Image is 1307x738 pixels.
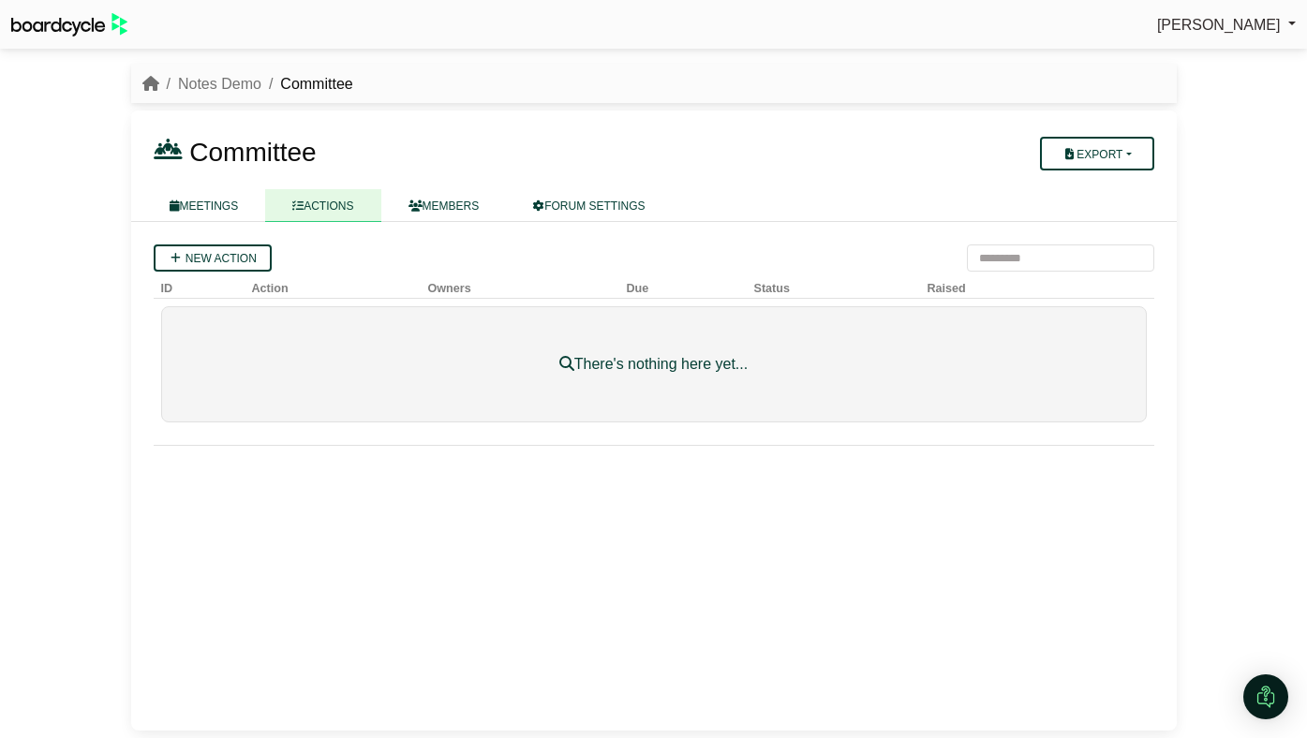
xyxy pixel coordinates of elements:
a: MEMBERS [381,189,507,222]
div: Open Intercom Messenger [1243,674,1288,719]
th: Due [619,272,747,299]
th: Owners [421,272,619,299]
th: Raised [920,272,1103,299]
li: Committee [261,72,353,96]
a: MEETINGS [142,189,266,222]
th: Action [245,272,421,299]
a: [PERSON_NAME] [1157,13,1296,37]
a: FORUM SETTINGS [506,189,672,222]
button: Export [1040,137,1153,170]
nav: breadcrumb [142,72,353,96]
th: ID [154,272,245,299]
th: Status [747,272,920,299]
a: ACTIONS [265,189,380,222]
span: [PERSON_NAME] [1157,17,1281,33]
img: BoardcycleBlackGreen-aaafeed430059cb809a45853b8cf6d952af9d84e6e89e1f1685b34bfd5cb7d64.svg [11,13,127,37]
a: New action [154,244,272,272]
div: There's nothing here yet... [207,352,1101,376]
span: Committee [189,138,316,167]
a: Notes Demo [178,76,261,92]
